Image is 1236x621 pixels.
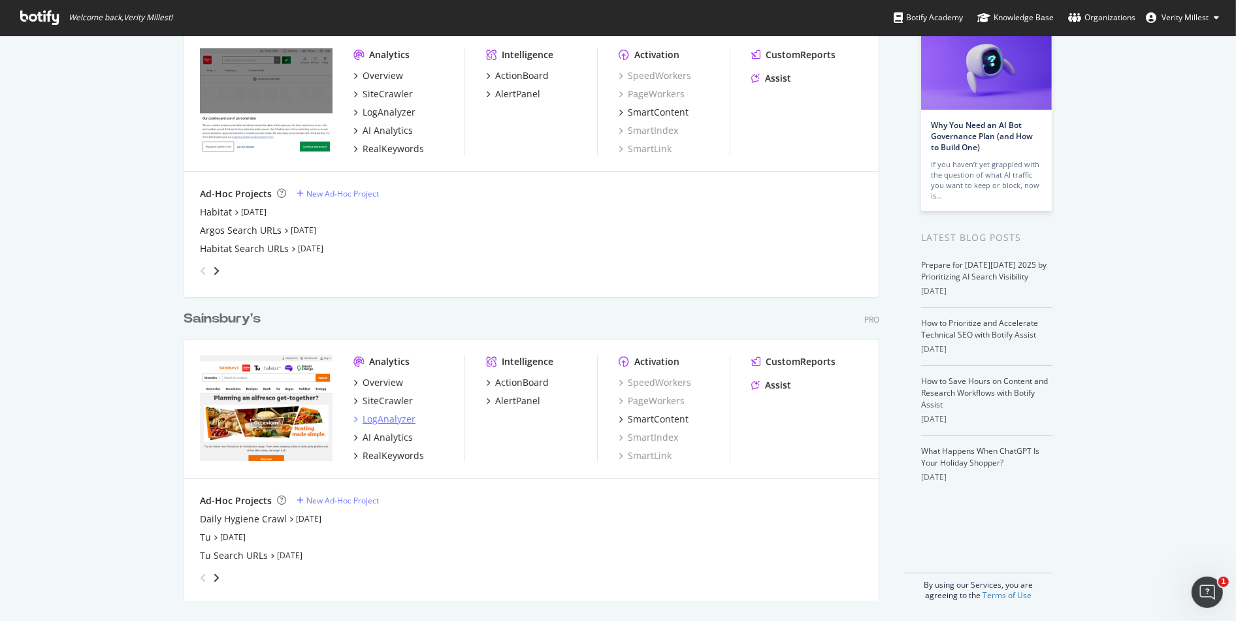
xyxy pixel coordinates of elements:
a: SmartContent [619,106,689,119]
div: Overview [363,376,403,389]
div: Analytics [369,355,410,368]
a: SmartIndex [619,124,678,137]
a: ActionBoard [486,69,549,82]
div: RealKeywords [363,449,424,462]
a: AI Analytics [353,431,413,444]
div: angle-left [195,261,212,281]
a: SpeedWorkers [619,376,691,389]
div: Ad-Hoc Projects [200,187,272,200]
a: Habitat [200,206,232,219]
div: CustomReports [766,355,836,368]
div: New Ad-Hoc Project [306,188,379,199]
a: [DATE] [277,550,302,561]
div: New Ad-Hoc Project [306,495,379,506]
div: Overview [363,69,403,82]
div: SiteCrawler [363,394,413,407]
a: [DATE] [296,513,321,524]
div: [DATE] [921,343,1052,355]
button: Verity Millest [1135,7,1229,28]
a: SmartContent [619,413,689,426]
span: 1 [1218,577,1229,587]
div: Assist [765,72,791,85]
div: Intelligence [502,355,553,368]
a: Habitat Search URLs [200,242,289,255]
div: AlertPanel [495,394,540,407]
a: Assist [751,379,791,392]
a: [DATE] [220,532,246,543]
a: What Happens When ChatGPT Is Your Holiday Shopper? [921,445,1039,468]
div: Latest Blog Posts [921,231,1052,245]
div: Knowledge Base [977,11,1054,24]
a: Tu [200,531,211,544]
a: Daily Hygiene Crawl [200,513,287,526]
a: Tu Search URLs [200,549,268,562]
div: [DATE] [921,413,1052,425]
div: AlertPanel [495,88,540,101]
a: PageWorkers [619,88,685,101]
div: AI Analytics [363,431,413,444]
div: ActionBoard [495,376,549,389]
a: How to Prioritize and Accelerate Technical SEO with Botify Assist [921,317,1038,340]
div: Assist [765,379,791,392]
a: PageWorkers [619,394,685,407]
div: angle-left [195,567,212,588]
div: [DATE] [921,471,1052,483]
a: AlertPanel [486,394,540,407]
iframe: Intercom live chat [1192,577,1223,608]
a: SmartLink [619,142,672,155]
img: *.sainsburys.co.uk/ [200,355,333,461]
div: Activation [634,48,679,61]
a: [DATE] [241,206,267,217]
div: SmartContent [628,413,689,426]
a: Prepare for [DATE][DATE] 2025 by Prioritizing AI Search Visibility [921,259,1047,282]
div: Pro [864,314,879,325]
a: LogAnalyzer [353,106,415,119]
span: Verity Millest [1162,12,1209,23]
div: [DATE] [921,285,1052,297]
a: AlertPanel [486,88,540,101]
a: SmartLink [619,449,672,462]
a: New Ad-Hoc Project [297,495,379,506]
a: SmartIndex [619,431,678,444]
a: Overview [353,376,403,389]
a: [DATE] [298,243,323,254]
div: If you haven’t yet grappled with the question of what AI traffic you want to keep or block, now is… [931,159,1042,201]
span: Welcome back, Verity Millest ! [69,12,172,23]
a: SpeedWorkers [619,69,691,82]
div: SiteCrawler [363,88,413,101]
img: Why You Need an AI Bot Governance Plan (and How to Build One) [921,21,1052,110]
div: Activation [634,355,679,368]
div: Botify Academy [894,11,963,24]
a: ActionBoard [486,376,549,389]
div: ActionBoard [495,69,549,82]
a: How to Save Hours on Content and Research Workflows with Botify Assist [921,375,1048,410]
a: Argos Search URLs [200,224,282,237]
a: CustomReports [751,355,836,368]
a: RealKeywords [353,449,424,462]
a: New Ad-Hoc Project [297,188,379,199]
div: angle-right [212,571,221,584]
a: SiteCrawler [353,394,413,407]
div: RealKeywords [363,142,424,155]
div: SmartContent [628,106,689,119]
a: Sainsbury's [184,310,266,328]
a: SiteCrawler [353,88,413,101]
a: Overview [353,69,403,82]
a: Why You Need an AI Bot Governance Plan (and How to Build One) [931,119,1033,153]
div: Sainsbury's [184,310,261,328]
a: [DATE] [291,225,316,236]
img: www.argos.co.uk [200,48,333,154]
div: By using our Services, you are agreeing to the [905,573,1052,601]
